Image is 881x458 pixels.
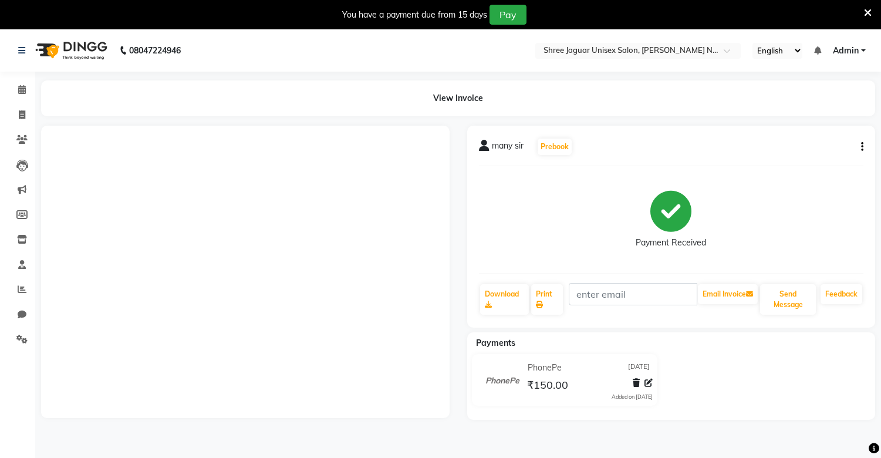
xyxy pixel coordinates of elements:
[476,338,515,348] span: Payments
[531,284,563,315] a: Print
[480,284,529,315] a: Download
[569,283,697,305] input: enter email
[628,362,650,374] span: [DATE]
[833,45,859,57] span: Admin
[760,284,816,315] button: Send Message
[490,5,526,25] button: Pay
[528,362,562,374] span: PhonePe
[30,34,110,67] img: logo
[821,284,862,304] a: Feedback
[492,140,524,156] span: many sir
[129,34,181,67] b: 08047224946
[636,237,706,249] div: Payment Received
[698,284,758,304] button: Email Invoice
[41,80,875,116] div: View Invoice
[527,378,568,395] span: ₹150.00
[612,393,653,401] div: Added on [DATE]
[538,139,572,155] button: Prebook
[342,9,487,21] div: You have a payment due from 15 days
